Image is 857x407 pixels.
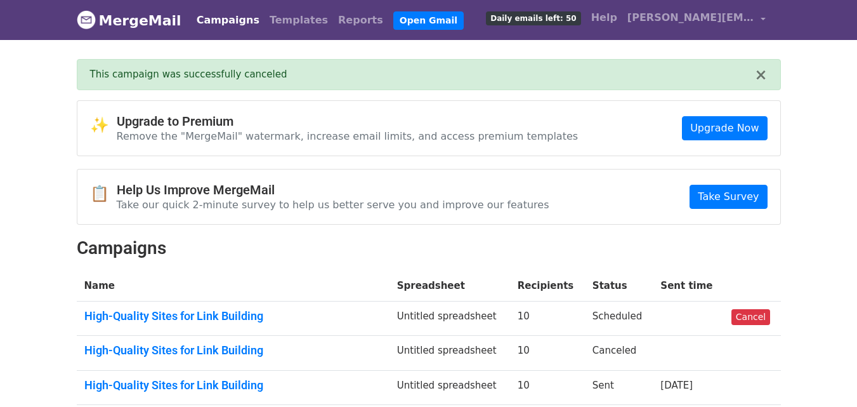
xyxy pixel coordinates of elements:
h4: Help Us Improve MergeMail [117,182,549,197]
th: Status [585,271,653,301]
td: 10 [510,370,585,405]
a: Upgrade Now [682,116,767,140]
h4: Upgrade to Premium [117,114,579,129]
span: Daily emails left: 50 [486,11,580,25]
th: Name [77,271,389,301]
span: ✨ [90,116,117,135]
span: [PERSON_NAME][EMAIL_ADDRESS][DOMAIN_NAME] [627,10,754,25]
a: Cancel [731,309,770,325]
th: Spreadsheet [389,271,510,301]
a: High-Quality Sites for Link Building [84,344,382,357]
a: High-Quality Sites for Link Building [84,378,382,392]
th: Recipients [510,271,585,301]
a: Daily emails left: 50 [481,5,586,30]
a: [DATE] [660,380,693,391]
td: Canceled [585,336,653,371]
a: Campaigns [192,8,265,33]
a: Take Survey [690,185,767,209]
th: Sent time [653,271,723,301]
a: MergeMail [77,7,181,34]
td: 10 [510,336,585,371]
td: 10 [510,301,585,336]
td: Untitled spreadsheet [389,301,510,336]
td: Scheduled [585,301,653,336]
a: Open Gmail [393,11,464,30]
td: Untitled spreadsheet [389,370,510,405]
img: MergeMail logo [77,10,96,29]
td: Sent [585,370,653,405]
a: Templates [265,8,333,33]
p: Remove the "MergeMail" watermark, increase email limits, and access premium templates [117,130,579,143]
p: Take our quick 2-minute survey to help us better serve you and improve our features [117,198,549,211]
td: Untitled spreadsheet [389,336,510,371]
div: This campaign was successfully canceled [90,67,755,82]
a: Reports [333,8,388,33]
button: × [754,67,767,83]
a: [PERSON_NAME][EMAIL_ADDRESS][DOMAIN_NAME] [622,5,771,35]
span: 📋 [90,185,117,203]
a: High-Quality Sites for Link Building [84,309,382,323]
a: Help [586,5,622,30]
h2: Campaigns [77,237,781,259]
